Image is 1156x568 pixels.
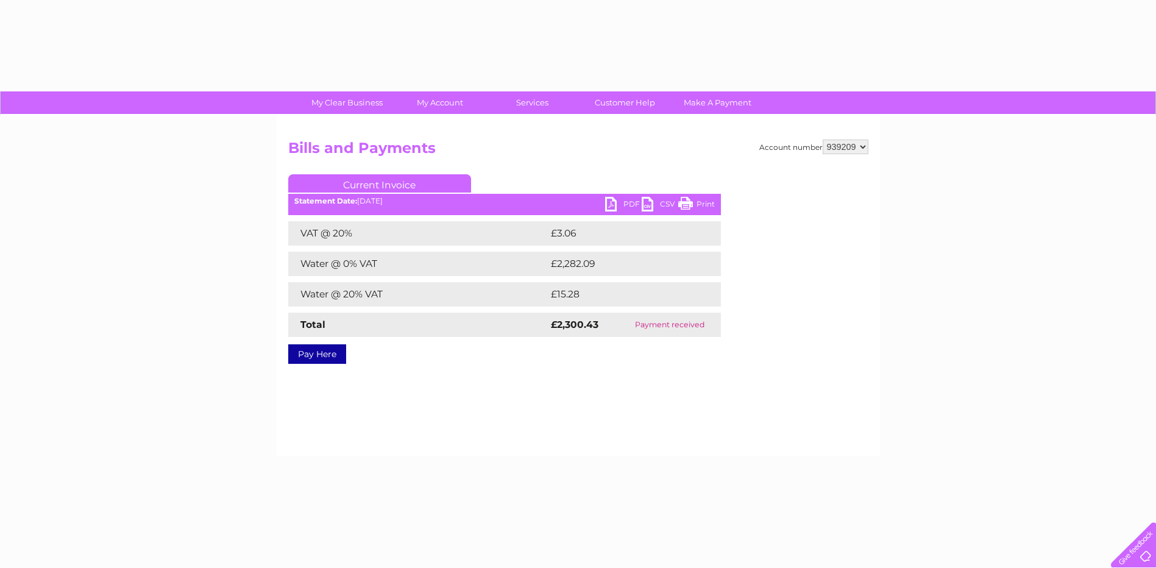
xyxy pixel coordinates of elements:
[551,319,598,330] strong: £2,300.43
[575,91,675,114] a: Customer Help
[288,344,346,364] a: Pay Here
[548,252,702,276] td: £2,282.09
[288,221,548,246] td: VAT @ 20%
[288,282,548,307] td: Water @ 20% VAT
[288,140,868,163] h2: Bills and Payments
[288,252,548,276] td: Water @ 0% VAT
[619,313,720,337] td: Payment received
[667,91,768,114] a: Make A Payment
[548,282,695,307] td: £15.28
[297,91,397,114] a: My Clear Business
[759,140,868,154] div: Account number
[288,174,471,193] a: Current Invoice
[389,91,490,114] a: My Account
[678,197,715,215] a: Print
[288,197,721,205] div: [DATE]
[548,221,693,246] td: £3.06
[300,319,325,330] strong: Total
[294,196,357,205] b: Statement Date:
[642,197,678,215] a: CSV
[605,197,642,215] a: PDF
[482,91,583,114] a: Services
